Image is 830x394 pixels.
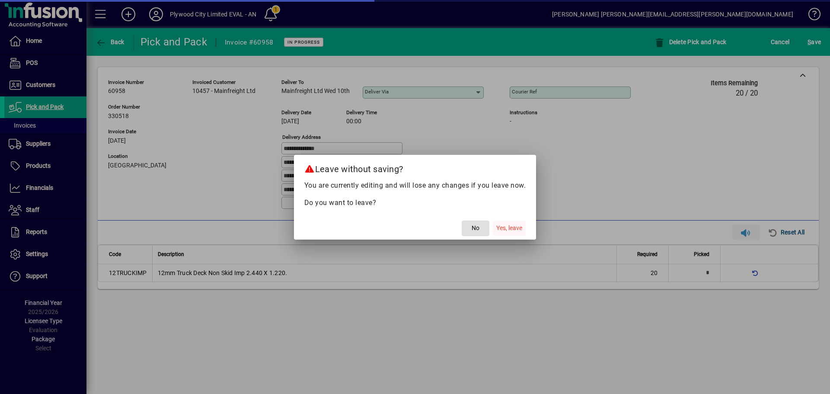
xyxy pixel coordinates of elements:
p: Do you want to leave? [304,198,526,208]
span: No [472,224,479,233]
button: No [462,221,489,236]
p: You are currently editing and will lose any changes if you leave now. [304,180,526,191]
h2: Leave without saving? [294,155,536,180]
button: Yes, leave [493,221,526,236]
span: Yes, leave [496,224,522,233]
